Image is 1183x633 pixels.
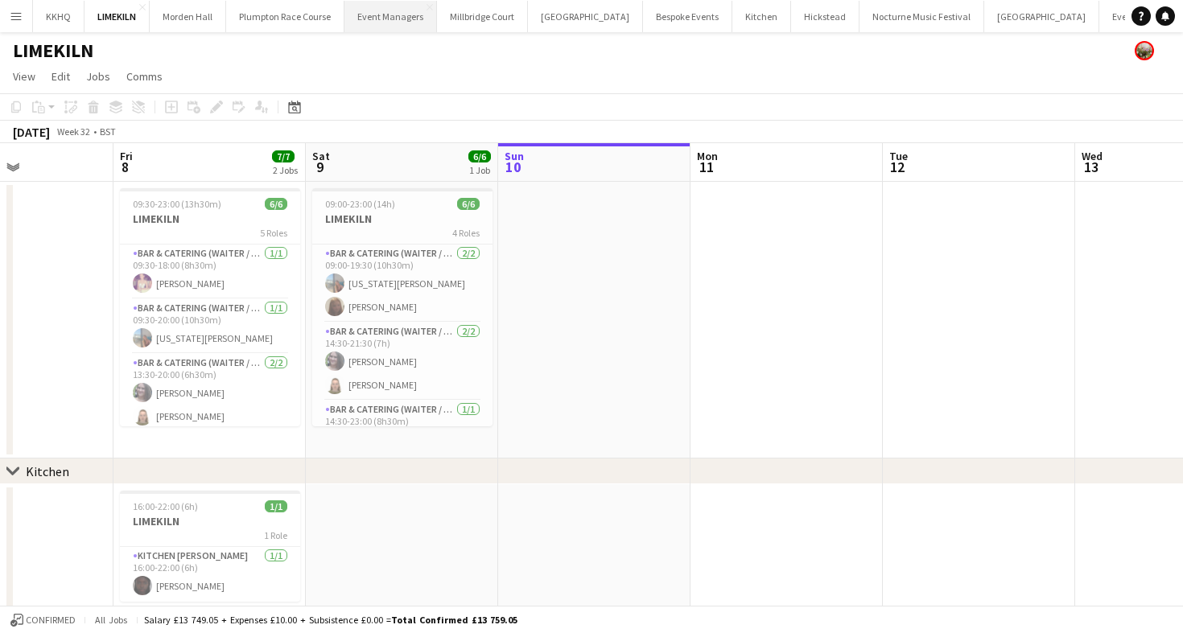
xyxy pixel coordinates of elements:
a: Jobs [80,66,117,87]
button: Morden Hall [150,1,226,32]
button: Kitchen [732,1,791,32]
app-job-card: 09:00-23:00 (14h)6/6LIMEKILN4 RolesBar & Catering (Waiter / waitress)2/209:00-19:30 (10h30m)[US_S... [312,188,493,426]
app-card-role: Bar & Catering (Waiter / waitress)2/213:30-20:00 (6h30m)[PERSON_NAME][PERSON_NAME] [120,354,300,432]
span: Confirmed [26,615,76,626]
div: 2 Jobs [273,164,298,176]
button: Hickstead [791,1,859,32]
button: LIMEKILN [84,1,150,32]
span: Comms [126,69,163,84]
app-user-avatar: Staffing Manager [1135,41,1154,60]
a: View [6,66,42,87]
span: 16:00-22:00 (6h) [133,500,198,512]
span: 6/6 [457,198,480,210]
button: [GEOGRAPHIC_DATA] [528,1,643,32]
app-card-role: Kitchen [PERSON_NAME]1/116:00-22:00 (6h)[PERSON_NAME] [120,547,300,602]
span: 7/7 [272,150,295,162]
app-card-role: Bar & Catering (Waiter / waitress)2/209:00-19:30 (10h30m)[US_STATE][PERSON_NAME][PERSON_NAME] [312,245,493,323]
span: 10 [502,158,524,176]
button: KKHQ [33,1,84,32]
button: Confirmed [8,611,78,629]
span: 1 Role [264,529,287,541]
span: Sat [312,149,330,163]
button: Event Managers [344,1,437,32]
span: Sun [505,149,524,163]
button: Nocturne Music Festival [859,1,984,32]
div: [DATE] [13,124,50,140]
div: 1 Job [469,164,490,176]
a: Edit [45,66,76,87]
span: Jobs [86,69,110,84]
app-card-role: Bar & Catering (Waiter / waitress)1/114:30-23:00 (8h30m) [312,401,493,455]
span: Wed [1082,149,1103,163]
h3: LIMEKILN [120,212,300,226]
span: 5 Roles [260,227,287,239]
app-job-card: 16:00-22:00 (6h)1/1LIMEKILN1 RoleKitchen [PERSON_NAME]1/116:00-22:00 (6h)[PERSON_NAME] [120,491,300,602]
app-card-role: Bar & Catering (Waiter / waitress)1/109:30-18:00 (8h30m)[PERSON_NAME] [120,245,300,299]
app-card-role: Bar & Catering (Waiter / waitress)1/109:30-20:00 (10h30m)[US_STATE][PERSON_NAME] [120,299,300,354]
span: 11 [695,158,718,176]
button: Plumpton Race Course [226,1,344,32]
span: 12 [887,158,908,176]
span: 9 [310,158,330,176]
span: Fri [120,149,133,163]
app-job-card: 09:30-23:00 (13h30m)6/6LIMEKILN5 RolesBar & Catering (Waiter / waitress)1/109:30-18:00 (8h30m)[PE... [120,188,300,426]
span: Week 32 [53,125,93,138]
span: 6/6 [265,198,287,210]
span: 4 Roles [452,227,480,239]
span: Total Confirmed £13 759.05 [391,614,517,626]
span: 1/1 [265,500,287,512]
h1: LIMEKILN [13,39,93,63]
span: 09:00-23:00 (14h) [325,198,395,210]
a: Comms [120,66,169,87]
div: BST [100,125,116,138]
div: Kitchen [26,463,69,479]
span: 13 [1079,158,1103,176]
button: Events [1099,1,1153,32]
h3: LIMEKILN [312,212,493,226]
button: Millbridge Court [437,1,528,32]
span: View [13,69,35,84]
span: 09:30-23:00 (13h30m) [133,198,221,210]
span: Tue [889,149,908,163]
button: [GEOGRAPHIC_DATA] [984,1,1099,32]
span: Edit [52,69,70,84]
span: Mon [697,149,718,163]
button: Bespoke Events [643,1,732,32]
span: 8 [117,158,133,176]
span: All jobs [92,614,130,626]
app-card-role: Bar & Catering (Waiter / waitress)2/214:30-21:30 (7h)[PERSON_NAME][PERSON_NAME] [312,323,493,401]
h3: LIMEKILN [120,514,300,528]
span: 6/6 [468,150,491,162]
div: Salary £13 749.05 + Expenses £10.00 + Subsistence £0.00 = [144,614,517,626]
